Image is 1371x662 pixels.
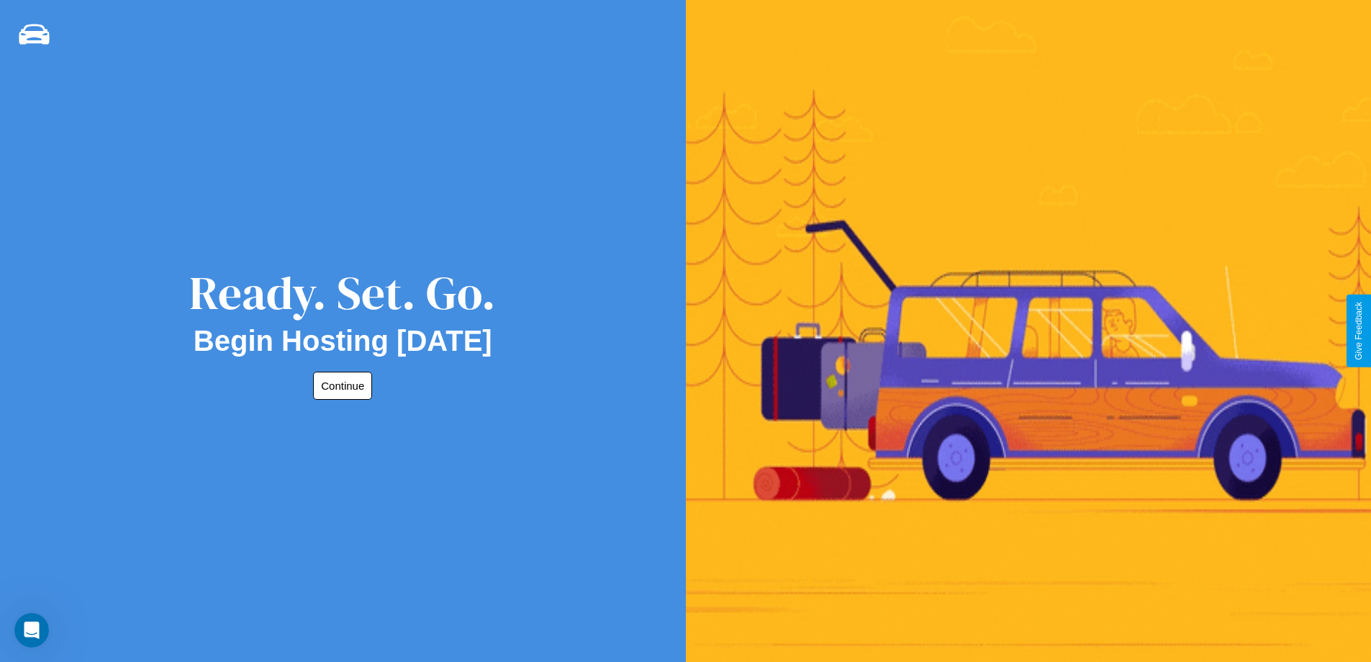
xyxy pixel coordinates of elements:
h2: Begin Hosting [DATE] [194,325,492,357]
button: Continue [313,372,372,400]
div: Give Feedback [1354,302,1364,360]
iframe: Intercom live chat [14,613,49,648]
div: Ready. Set. Go. [189,261,496,325]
